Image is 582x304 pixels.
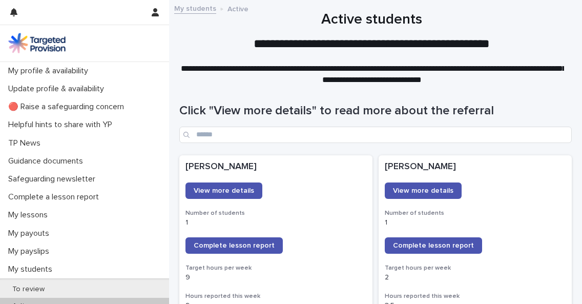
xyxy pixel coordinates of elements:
p: 1 [385,218,566,227]
p: [PERSON_NAME] [385,161,566,173]
img: M5nRWzHhSzIhMunXDL62 [8,33,66,53]
p: 2 [385,273,566,282]
a: View more details [185,183,262,199]
h3: Hours reported this week [385,292,566,300]
a: View more details [385,183,462,199]
span: Complete lesson report [194,242,275,249]
a: Complete lesson report [185,237,283,254]
p: My lessons [4,210,56,220]
h3: Hours reported this week [185,292,366,300]
span: Complete lesson report [393,242,474,249]
a: My students [174,2,216,14]
h3: Target hours per week [385,264,566,272]
p: Update profile & availability [4,84,112,94]
p: TP News [4,138,49,148]
p: Complete a lesson report [4,192,107,202]
p: 1 [185,218,366,227]
h3: Number of students [385,209,566,217]
input: Search [179,127,572,143]
p: 🔴 Raise a safeguarding concern [4,102,132,112]
span: View more details [393,187,453,194]
p: My payslips [4,247,57,256]
span: View more details [194,187,254,194]
p: Safeguarding newsletter [4,174,103,184]
a: Complete lesson report [385,237,482,254]
p: 9 [185,273,366,282]
p: [PERSON_NAME] [185,161,366,173]
p: To review [4,285,53,294]
p: Helpful hints to share with YP [4,120,120,130]
h1: Click "View more details" to read more about the referral [179,104,572,118]
h3: Target hours per week [185,264,366,272]
h3: Number of students [185,209,366,217]
p: My students [4,265,60,274]
p: Active [227,3,248,14]
p: My profile & availability [4,66,96,76]
p: Guidance documents [4,156,91,166]
h1: Active students [179,11,564,29]
p: My payouts [4,229,57,238]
